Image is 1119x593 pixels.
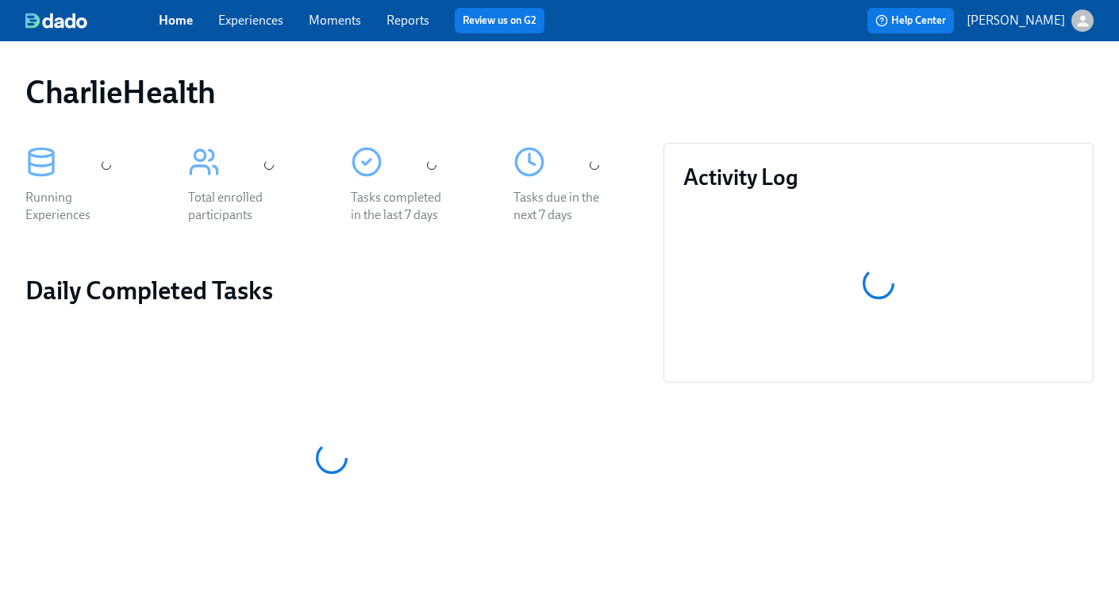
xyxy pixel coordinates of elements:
[683,163,1074,191] h3: Activity Log
[25,275,638,306] h2: Daily Completed Tasks
[218,13,283,28] a: Experiences
[455,8,544,33] button: Review us on G2
[309,13,361,28] a: Moments
[188,189,290,224] div: Total enrolled participants
[875,13,946,29] span: Help Center
[25,73,216,111] h1: CharlieHealth
[25,189,127,224] div: Running Experiences
[386,13,429,28] a: Reports
[867,8,954,33] button: Help Center
[463,13,536,29] a: Review us on G2
[967,12,1065,29] p: [PERSON_NAME]
[351,189,452,224] div: Tasks completed in the last 7 days
[513,189,615,224] div: Tasks due in the next 7 days
[25,13,159,29] a: dado
[967,10,1094,32] button: [PERSON_NAME]
[159,13,193,28] a: Home
[25,13,87,29] img: dado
